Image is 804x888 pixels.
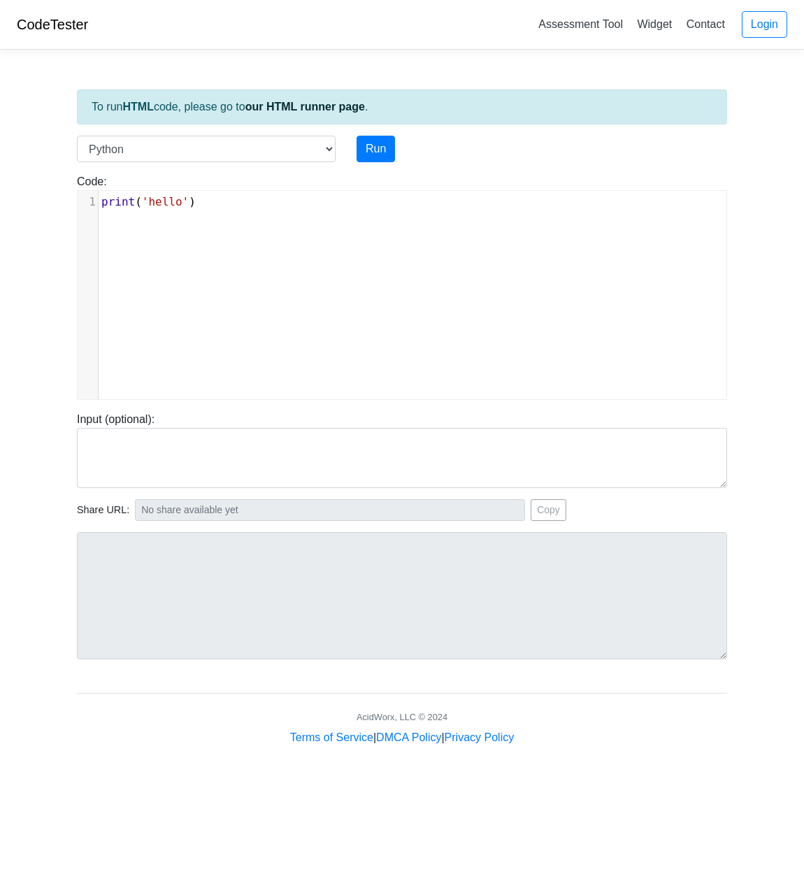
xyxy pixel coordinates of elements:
[77,503,129,518] span: Share URL:
[135,499,525,521] input: No share available yet
[142,195,189,208] span: 'hello'
[66,411,738,488] div: Input (optional):
[681,13,731,36] a: Contact
[122,101,153,113] strong: HTML
[101,195,135,208] span: print
[290,731,373,743] a: Terms of Service
[245,101,365,113] a: our HTML runner page
[533,13,629,36] a: Assessment Tool
[742,11,787,38] a: Login
[445,731,515,743] a: Privacy Policy
[357,136,395,162] button: Run
[66,173,738,400] div: Code:
[78,194,98,210] div: 1
[631,13,677,36] a: Widget
[357,710,447,724] div: AcidWorx, LLC © 2024
[101,195,196,208] span: ( )
[17,17,88,32] a: CodeTester
[531,499,566,521] button: Copy
[77,89,727,124] div: To run code, please go to .
[376,731,441,743] a: DMCA Policy
[290,729,514,746] div: | |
